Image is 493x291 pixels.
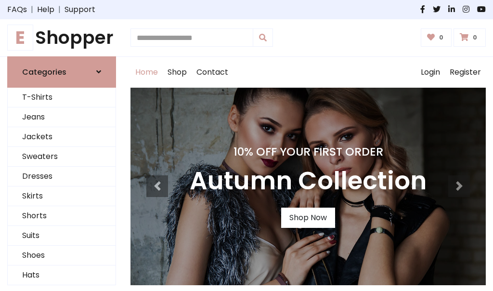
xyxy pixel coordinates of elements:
[8,206,116,226] a: Shorts
[437,33,446,42] span: 0
[190,145,427,159] h4: 10% Off Your First Order
[37,4,54,15] a: Help
[7,4,27,15] a: FAQs
[54,4,65,15] span: |
[8,186,116,206] a: Skirts
[130,57,163,88] a: Home
[7,27,116,49] h1: Shopper
[8,226,116,246] a: Suits
[7,25,33,51] span: E
[190,166,427,196] h3: Autumn Collection
[65,4,95,15] a: Support
[163,57,192,88] a: Shop
[192,57,233,88] a: Contact
[8,246,116,265] a: Shoes
[7,27,116,49] a: EShopper
[8,88,116,107] a: T-Shirts
[421,28,452,47] a: 0
[8,167,116,186] a: Dresses
[470,33,480,42] span: 0
[416,57,445,88] a: Login
[281,208,335,228] a: Shop Now
[445,57,486,88] a: Register
[8,127,116,147] a: Jackets
[454,28,486,47] a: 0
[8,147,116,167] a: Sweaters
[27,4,37,15] span: |
[8,107,116,127] a: Jeans
[7,56,116,88] a: Categories
[22,67,66,77] h6: Categories
[8,265,116,285] a: Hats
